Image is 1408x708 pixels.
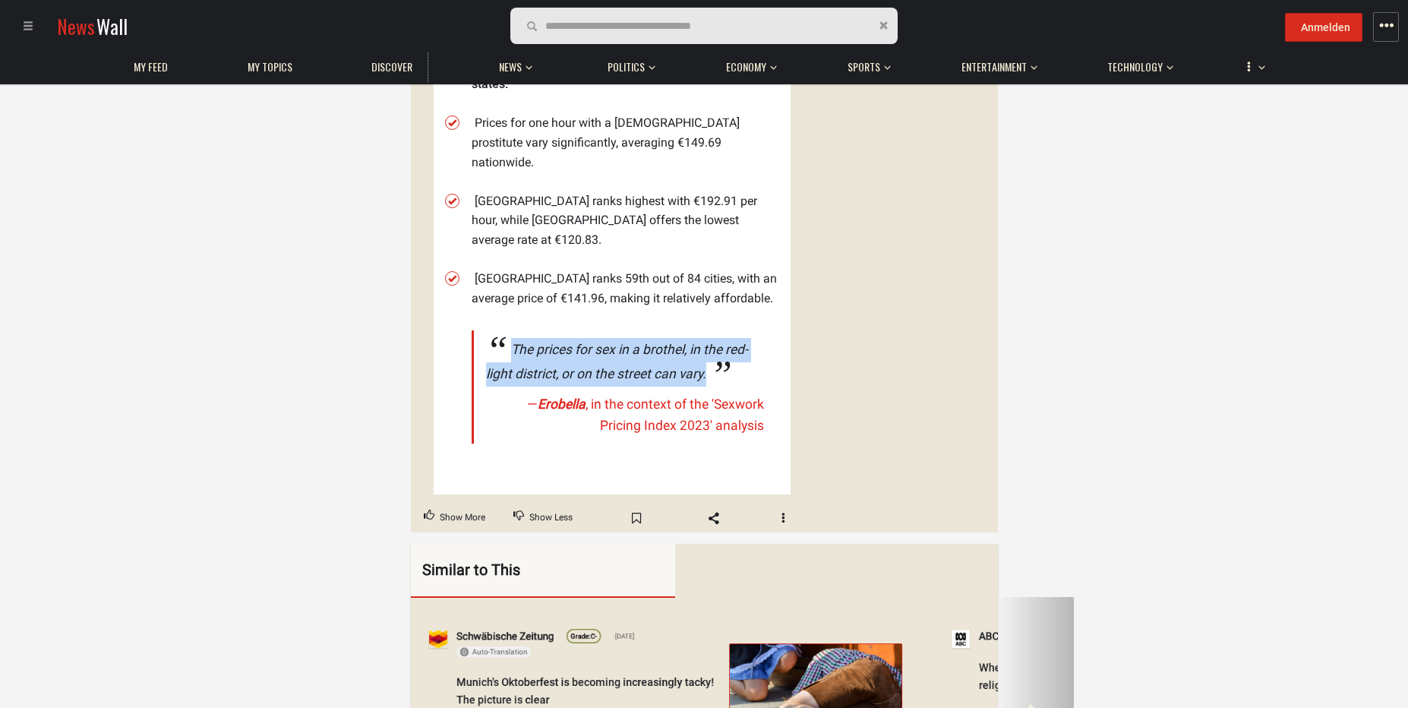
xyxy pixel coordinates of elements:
a: ABC [979,627,999,644]
div: C- [570,631,596,642]
span: When it comes to love, more of us are crossing the religious divide [979,661,1223,691]
span: Sports [848,60,880,74]
button: Anmelden [1285,13,1362,42]
li: Prices for one hour with a [DEMOGRAPHIC_DATA] prostitute vary significantly, averaging €149.69 na... [472,113,779,172]
li: [GEOGRAPHIC_DATA] ranks highest with €192.91 per hour, while [GEOGRAPHIC_DATA] offers the lowest ... [472,191,779,250]
button: Auto-Translation [456,646,531,656]
a: Sports [840,52,888,82]
a: Entertainment [954,52,1034,82]
img: Profile picture of ABC [952,630,970,648]
a: Economy [718,52,774,82]
div: The prices for sex in a brothel, in the red-light district, or on the street can vary. [486,338,764,386]
span: [DATE] [613,631,634,641]
span: News [499,60,522,74]
span: Wall [96,12,128,40]
span: Discover [371,60,412,74]
cite: — , in the context of the 'Sexwork Pricing Index 2023' analysis [486,394,764,436]
span: News [57,12,95,40]
span: Technology [1107,60,1163,74]
a: Schwäbische Zeitung [456,627,554,644]
span: Show Less [529,508,573,528]
span: Economy [726,60,766,74]
button: Economy [718,46,777,82]
button: Politics [600,46,655,82]
span: My topics [248,60,292,74]
span: My Feed [134,60,168,74]
a: NewsWall [57,12,128,40]
button: Downvote [500,504,586,533]
span: Politics [608,60,645,74]
span: Erobella [538,397,586,412]
button: Upvote [411,504,498,533]
img: Profile picture of Schwäbische Zeitung [429,630,447,648]
span: Show More [440,508,485,528]
a: Technology [1100,52,1170,82]
button: Technology [1100,46,1173,82]
a: Grade:C- [566,628,601,643]
span: Bookmark [614,506,658,530]
a: Politics [600,52,652,82]
span: Grade: [570,632,590,640]
div: Similar to This [422,559,618,581]
span: Share [692,506,736,530]
span: Munich's Oktoberfest is becoming increasingly tacky! The picture is clear [456,675,714,706]
button: Sports [840,46,891,82]
span: Entertainment [961,60,1027,74]
button: Entertainment [954,46,1037,82]
button: News [491,46,537,82]
li: [GEOGRAPHIC_DATA] ranks 59th out of 84 cities, with an average price of €141.96, making it relati... [472,269,779,308]
a: News [491,52,529,82]
span: Anmelden [1301,21,1350,33]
